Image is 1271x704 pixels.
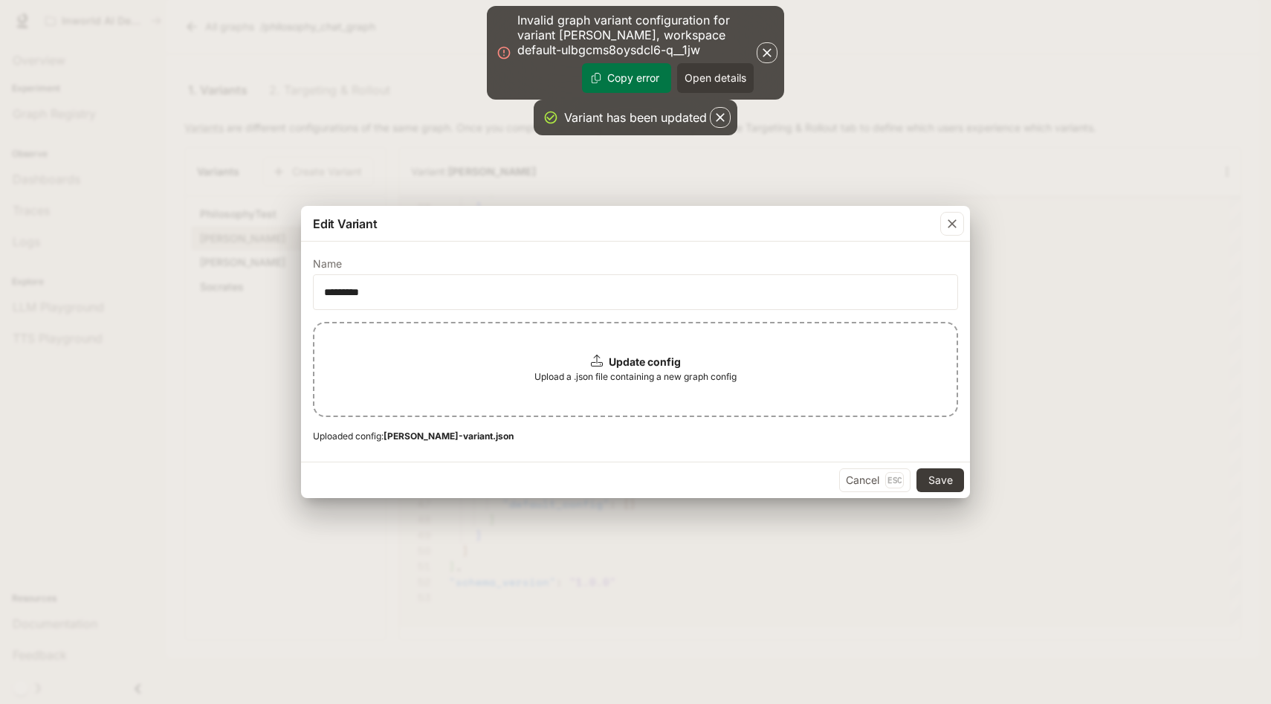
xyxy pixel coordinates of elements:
[564,109,707,126] div: Variant has been updated
[313,215,378,233] p: Edit Variant
[313,259,342,269] p: Name
[313,429,958,444] span: Uploaded config:
[384,430,514,442] b: [PERSON_NAME]-variant.json
[885,472,904,488] p: Esc
[582,63,671,93] button: Copy error
[677,63,754,93] button: Open details
[517,13,754,57] p: Invalid graph variant configuration for variant [PERSON_NAME], workspace default-ulbgcms8oysdcl6-...
[609,355,681,368] b: Update config
[916,468,964,492] button: Save
[839,468,911,492] button: CancelEsc
[534,369,737,384] span: Upload a .json file containing a new graph config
